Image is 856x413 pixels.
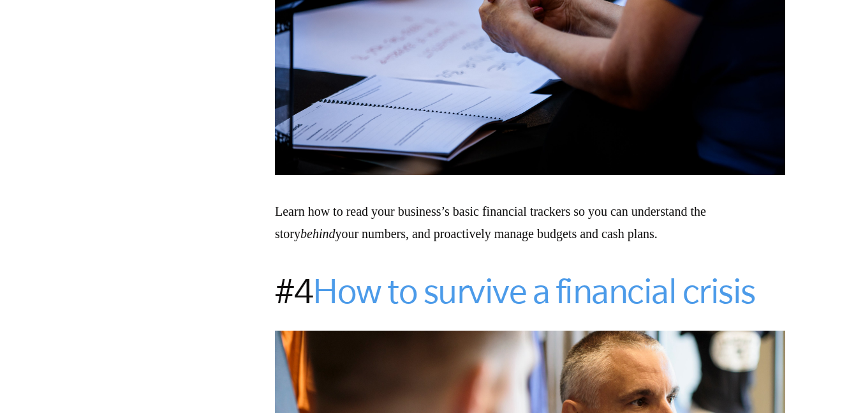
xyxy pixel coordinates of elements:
[792,352,856,413] iframe: Chat Widget
[275,200,785,245] p: Learn how to read your business’s basic financial trackers so you can understand the story your n...
[300,227,335,241] em: behind
[313,271,755,310] a: How to survive a financial crisis
[275,271,785,312] h2: #4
